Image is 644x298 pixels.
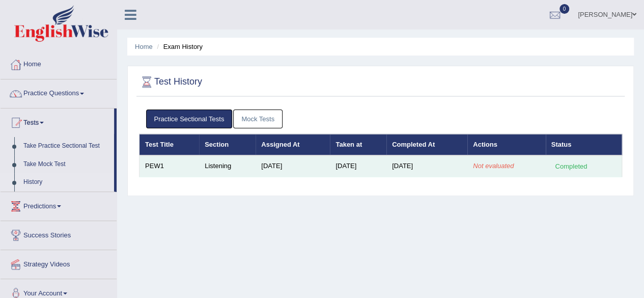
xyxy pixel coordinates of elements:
em: Not evaluated [473,162,514,170]
td: [DATE] [256,155,330,177]
a: Predictions [1,192,117,218]
a: Tests [1,109,114,134]
a: Practice Sectional Tests [146,110,233,128]
a: Strategy Videos [1,250,117,276]
a: Home [135,43,153,50]
th: Actions [467,134,545,155]
h2: Test History [139,74,202,90]
th: Assigned At [256,134,330,155]
td: [DATE] [330,155,386,177]
th: Section [199,134,256,155]
th: Taken at [330,134,386,155]
a: Home [1,50,117,76]
th: Completed At [386,134,467,155]
a: Practice Questions [1,79,117,105]
div: Completed [551,161,591,172]
td: [DATE] [386,155,467,177]
a: History [19,173,114,192]
a: Take Mock Test [19,155,114,174]
li: Exam History [154,42,203,51]
a: Success Stories [1,221,117,247]
a: Take Practice Sectional Test [19,137,114,155]
span: 0 [559,4,570,14]
td: PEW1 [139,155,200,177]
td: Listening [199,155,256,177]
a: Mock Tests [233,110,283,128]
th: Test Title [139,134,200,155]
th: Status [546,134,622,155]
